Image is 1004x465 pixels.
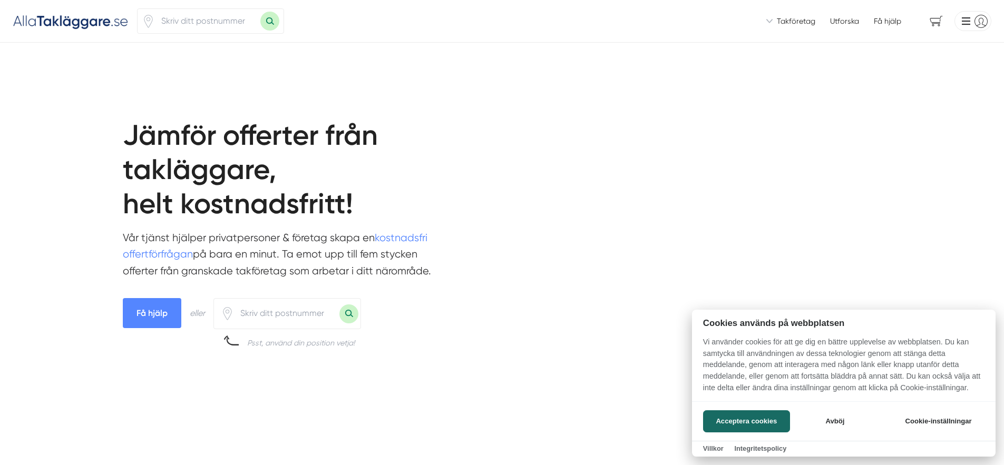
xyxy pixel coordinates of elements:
[692,318,996,328] h2: Cookies används på webbplatsen
[703,410,790,432] button: Acceptera cookies
[892,410,984,432] button: Cookie-inställningar
[734,444,786,452] a: Integritetspolicy
[703,444,724,452] a: Villkor
[692,337,996,401] p: Vi använder cookies för att ge dig en bättre upplevelse av webbplatsen. Du kan samtycka till anvä...
[793,410,877,432] button: Avböj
